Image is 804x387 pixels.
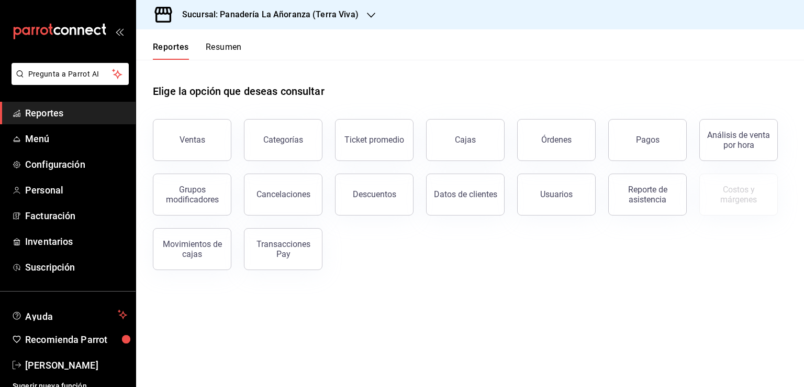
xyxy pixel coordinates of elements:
[636,135,660,145] div: Pagos
[7,76,129,87] a: Pregunta a Parrot AI
[115,27,124,36] button: open_drawer_menu
[153,228,231,270] button: Movimientos de cajas
[153,174,231,216] button: Grupos modificadores
[353,189,396,199] div: Descuentos
[615,185,680,205] div: Reporte de asistencia
[426,119,505,161] a: Cajas
[25,234,127,249] span: Inventarios
[25,132,127,146] span: Menú
[25,209,127,223] span: Facturación
[455,134,476,146] div: Cajas
[434,189,497,199] div: Datos de clientes
[12,63,129,85] button: Pregunta a Parrot AI
[25,358,127,372] span: [PERSON_NAME]
[706,130,771,150] div: Análisis de venta por hora
[160,239,225,259] div: Movimientos de cajas
[335,174,414,216] button: Descuentos
[344,135,404,145] div: Ticket promedio
[244,119,322,161] button: Categorías
[25,260,127,274] span: Suscripción
[541,135,572,145] div: Órdenes
[25,332,127,347] span: Recomienda Parrot
[251,239,316,259] div: Transacciones Pay
[174,8,359,21] h3: Sucursal: Panadería La Añoranza (Terra Viva)
[25,308,114,321] span: Ayuda
[25,157,127,171] span: Configuración
[25,183,127,197] span: Personal
[244,228,322,270] button: Transacciones Pay
[426,174,505,216] button: Datos de clientes
[608,119,687,161] button: Pagos
[517,119,596,161] button: Órdenes
[206,42,242,60] button: Resumen
[706,185,771,205] div: Costos y márgenes
[160,185,225,205] div: Grupos modificadores
[153,42,189,60] button: Reportes
[28,69,113,80] span: Pregunta a Parrot AI
[517,174,596,216] button: Usuarios
[699,174,778,216] button: Contrata inventarios para ver este reporte
[244,174,322,216] button: Cancelaciones
[153,83,325,99] h1: Elige la opción que deseas consultar
[25,106,127,120] span: Reportes
[263,135,303,145] div: Categorías
[153,42,242,60] div: navigation tabs
[180,135,205,145] div: Ventas
[699,119,778,161] button: Análisis de venta por hora
[335,119,414,161] button: Ticket promedio
[153,119,231,161] button: Ventas
[540,189,573,199] div: Usuarios
[256,189,310,199] div: Cancelaciones
[608,174,687,216] button: Reporte de asistencia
